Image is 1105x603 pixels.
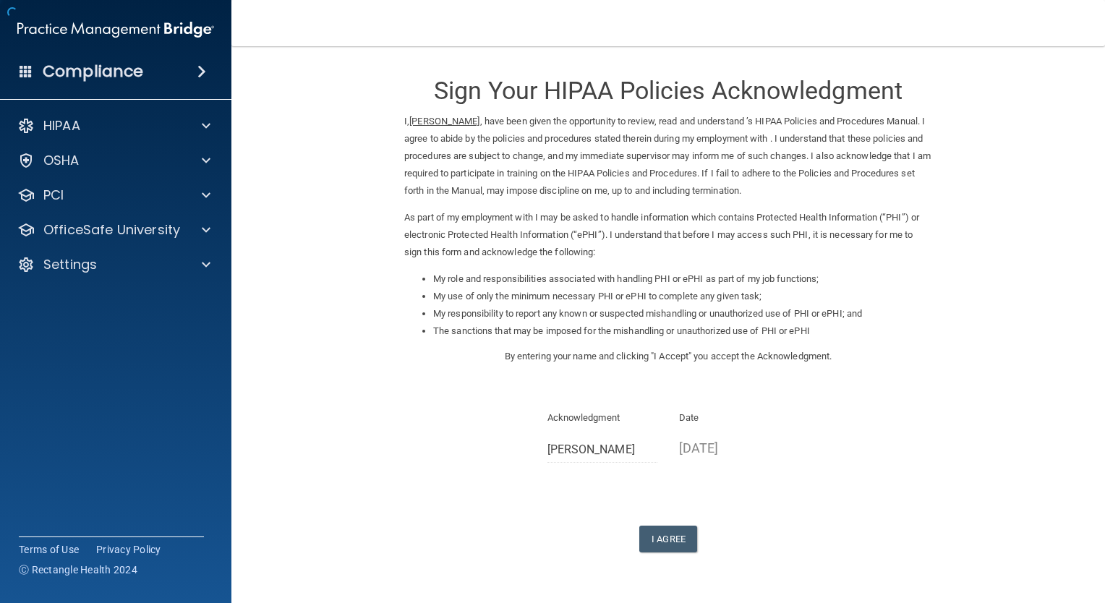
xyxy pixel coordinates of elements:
p: I, , have been given the opportunity to review, read and understand ’s HIPAA Policies and Procedu... [404,113,932,200]
a: HIPAA [17,117,210,134]
p: PCI [43,187,64,204]
button: I Agree [639,526,697,552]
span: Ⓒ Rectangle Health 2024 [19,563,137,577]
li: My use of only the minimum necessary PHI or ePHI to complete any given task; [433,288,932,305]
li: The sanctions that may be imposed for the mishandling or unauthorized use of PHI or ePHI [433,322,932,340]
a: OfficeSafe University [17,221,210,239]
p: Date [679,409,790,427]
ins: [PERSON_NAME] [409,116,479,127]
img: PMB logo [17,15,214,44]
p: HIPAA [43,117,80,134]
h3: Sign Your HIPAA Policies Acknowledgment [404,77,932,104]
p: OfficeSafe University [43,221,180,239]
h4: Compliance [43,61,143,82]
a: Settings [17,256,210,273]
p: [DATE] [679,436,790,460]
p: Acknowledgment [547,409,658,427]
p: Settings [43,256,97,273]
p: OSHA [43,152,80,169]
a: PCI [17,187,210,204]
p: As part of my employment with I may be asked to handle information which contains Protected Healt... [404,209,932,261]
a: Privacy Policy [96,542,161,557]
li: My role and responsibilities associated with handling PHI or ePHI as part of my job functions; [433,270,932,288]
li: My responsibility to report any known or suspected mishandling or unauthorized use of PHI or ePHI... [433,305,932,322]
input: Full Name [547,436,658,463]
a: OSHA [17,152,210,169]
a: Terms of Use [19,542,79,557]
p: By entering your name and clicking "I Accept" you accept the Acknowledgment. [404,348,932,365]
